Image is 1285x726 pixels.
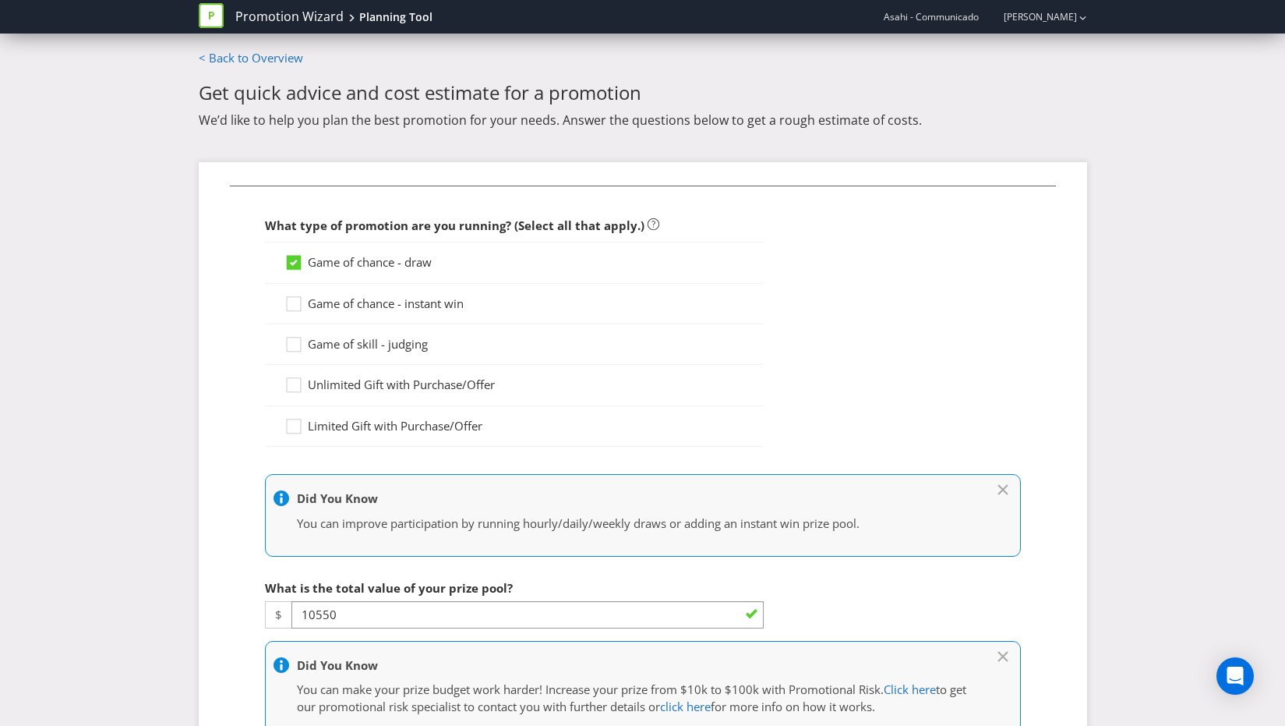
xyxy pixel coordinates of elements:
span: What type of promotion are you running? (Select all that apply.) [265,218,644,233]
span: Unlimited Gift with Purchase/Offer [308,377,495,392]
span: You can make your prize budget work harder! Increase your prize from $10k to $100k with Promotion... [297,682,884,697]
span: to get our promotional risk specialist to contact you with further details or [297,682,966,714]
span: Asahi - Communicado [884,10,979,23]
p: You can improve participation by running hourly/daily/weekly draws or adding an instant win prize... [297,515,973,532]
span: Game of chance - draw [308,254,432,270]
a: < Back to Overview [199,50,303,66]
div: Open Intercom Messenger [1216,657,1254,695]
h2: Get quick advice and cost estimate for a promotion [199,83,1087,103]
span: for more info on how it works. [711,699,875,714]
span: Game of skill - judging [308,336,428,352]
span: $ [265,601,291,629]
a: Click here [884,682,936,697]
a: click here [660,699,711,714]
div: Planning Tool [359,9,432,25]
span: What is the total value of your prize pool? [265,580,513,596]
span: Limited Gift with Purchase/Offer [308,418,482,434]
a: [PERSON_NAME] [988,10,1077,23]
a: Promotion Wizard [235,8,344,26]
span: Game of chance - instant win [308,296,464,311]
p: We’d like to help you plan the best promotion for your needs. Answer the questions below to get a... [199,112,1087,129]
